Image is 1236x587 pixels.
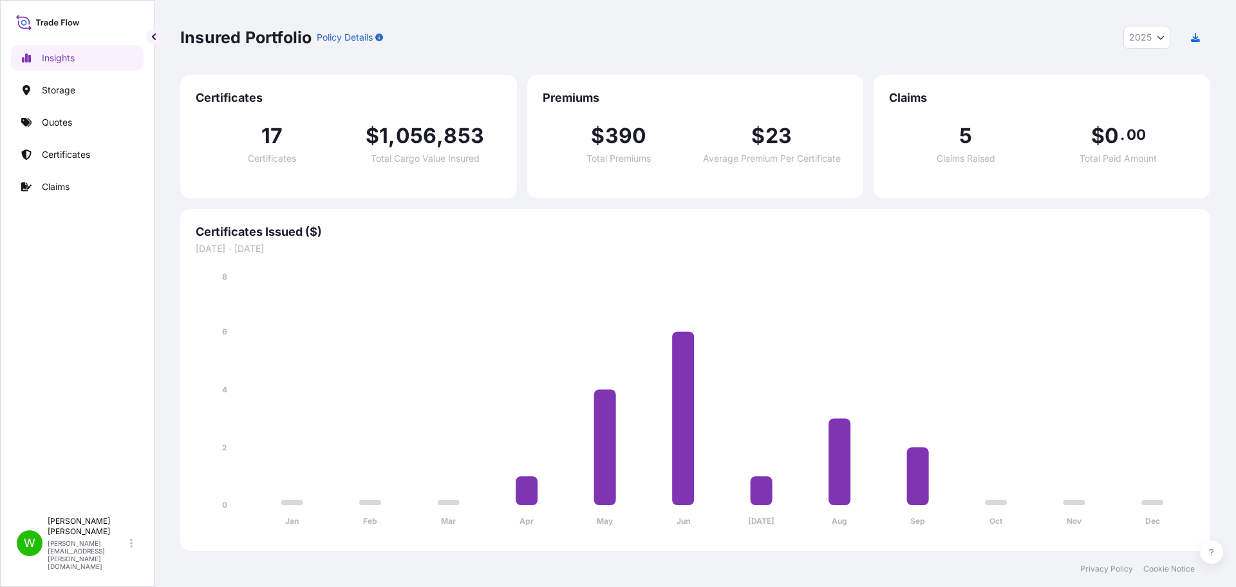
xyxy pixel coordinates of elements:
[1080,154,1157,163] span: Total Paid Amount
[222,385,227,394] tspan: 4
[937,154,995,163] span: Claims Raised
[543,90,848,106] span: Premiums
[11,110,144,135] a: Quotes
[889,90,1195,106] span: Claims
[1123,26,1170,49] button: Year Selector
[363,516,377,526] tspan: Feb
[396,126,437,146] span: 056
[285,516,299,526] tspan: Jan
[42,52,75,64] p: Insights
[597,516,613,526] tspan: May
[196,242,1195,255] span: [DATE] - [DATE]
[1145,516,1160,526] tspan: Dec
[222,443,227,452] tspan: 2
[444,126,484,146] span: 853
[42,180,70,193] p: Claims
[48,516,127,537] p: [PERSON_NAME] [PERSON_NAME]
[605,126,647,146] span: 390
[248,154,296,163] span: Certificates
[48,539,127,570] p: [PERSON_NAME][EMAIL_ADDRESS][PERSON_NAME][DOMAIN_NAME]
[1105,126,1119,146] span: 0
[222,500,227,510] tspan: 0
[379,126,388,146] span: 1
[196,90,501,106] span: Certificates
[1129,31,1152,44] span: 2025
[11,142,144,168] a: Certificates
[222,327,227,336] tspan: 6
[1127,130,1146,140] span: 00
[520,516,534,526] tspan: Apr
[261,126,283,146] span: 17
[11,174,144,200] a: Claims
[180,27,312,48] p: Insured Portfolio
[751,126,765,146] span: $
[371,154,480,163] span: Total Cargo Value Insured
[222,272,227,282] tspan: 8
[441,516,456,526] tspan: Mar
[1080,564,1133,574] a: Privacy Policy
[1143,564,1195,574] a: Cookie Notice
[765,126,792,146] span: 23
[436,126,444,146] span: ,
[24,537,35,550] span: W
[1067,516,1082,526] tspan: Nov
[11,45,144,71] a: Insights
[317,31,373,44] p: Policy Details
[677,516,690,526] tspan: Jun
[910,516,925,526] tspan: Sep
[42,116,72,129] p: Quotes
[42,84,75,97] p: Storage
[11,77,144,103] a: Storage
[1091,126,1105,146] span: $
[586,154,651,163] span: Total Premiums
[388,126,395,146] span: ,
[591,126,604,146] span: $
[748,516,774,526] tspan: [DATE]
[196,224,1195,240] span: Certificates Issued ($)
[366,126,379,146] span: $
[1120,130,1125,140] span: .
[832,516,847,526] tspan: Aug
[959,126,972,146] span: 5
[42,148,90,161] p: Certificates
[989,516,1003,526] tspan: Oct
[703,154,841,163] span: Average Premium Per Certificate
